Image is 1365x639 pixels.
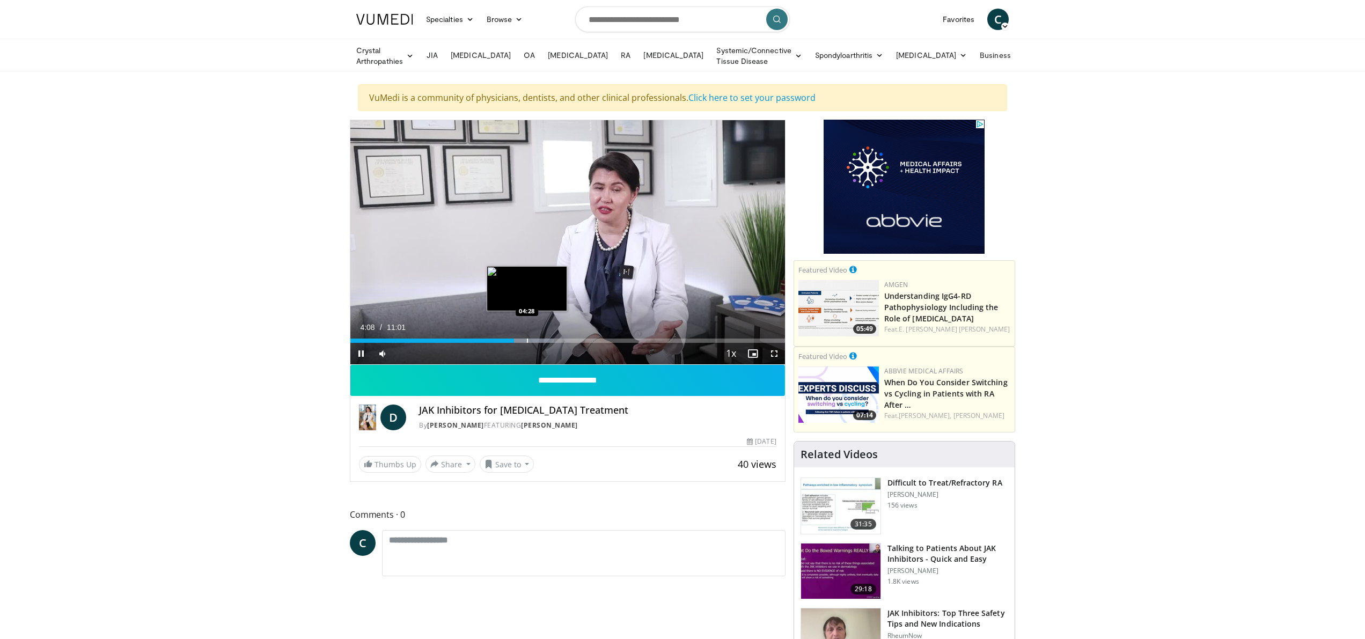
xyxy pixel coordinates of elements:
[936,9,981,30] a: Favorites
[419,405,776,416] h4: JAK Inhibitors for [MEDICAL_DATA] Treatment
[824,120,985,254] iframe: Advertisement
[419,421,776,430] div: By FEATURING
[372,343,393,364] button: Mute
[887,608,1008,629] h3: JAK Inhibitors: Top Three Safety Tips and New Indications
[798,366,879,423] img: 5519c3fa-eacf-45bd-bb44-10a6acfac8a5.png.150x105_q85_crop-smart_upscale.png
[425,456,475,473] button: Share
[614,45,637,66] a: RA
[480,456,534,473] button: Save to
[747,437,776,446] div: [DATE]
[350,343,372,364] button: Pause
[853,410,876,420] span: 07:14
[890,45,973,66] a: [MEDICAL_DATA]
[350,120,785,365] video-js: Video Player
[350,530,376,556] a: C
[575,6,790,32] input: Search topics, interventions
[637,45,710,66] a: [MEDICAL_DATA]
[801,478,1008,534] a: 31:35 Difficult to Treat/Refractory RA [PERSON_NAME] 156 views
[738,458,776,471] span: 40 views
[801,543,1008,600] a: 29:18 Talking to Patients About JAK Inhibitors - Quick and Easy [PERSON_NAME] 1.8K views
[360,323,375,332] span: 4:08
[721,343,742,364] button: Playback Rate
[801,448,878,461] h4: Related Videos
[356,14,413,25] img: VuMedi Logo
[884,280,908,289] a: Amgen
[487,266,567,311] img: image.jpeg
[809,45,890,66] a: Spondyloarthritis
[358,84,1007,111] div: VuMedi is a community of physicians, dentists, and other clinical professionals.
[350,339,785,343] div: Progress Bar
[884,366,964,376] a: AbbVie Medical Affairs
[884,325,1010,334] div: Feat.
[798,280,879,336] img: 3e5b4ad1-6d9b-4d8f-ba8e-7f7d389ba880.png.150x105_q85_crop-smart_upscale.png
[899,325,1010,334] a: E. [PERSON_NAME] [PERSON_NAME]
[887,490,1002,499] p: [PERSON_NAME]
[884,411,1010,421] div: Feat.
[899,411,951,420] a: [PERSON_NAME],
[973,45,1028,66] a: Business
[764,343,785,364] button: Fullscreen
[380,323,382,332] span: /
[887,567,1008,575] p: [PERSON_NAME]
[350,45,420,67] a: Crystal Arthropathies
[798,265,847,275] small: Featured Video
[987,9,1009,30] a: C
[521,421,578,430] a: [PERSON_NAME]
[887,478,1002,488] h3: Difficult to Treat/Refractory RA
[850,584,876,594] span: 29:18
[801,543,880,599] img: 5cd55b44-77bd-42d6-9582-eecce3a6db21.150x105_q85_crop-smart_upscale.jpg
[444,45,517,66] a: [MEDICAL_DATA]
[953,411,1004,420] a: [PERSON_NAME]
[688,92,816,104] a: Click here to set your password
[387,323,406,332] span: 11:01
[427,421,484,430] a: [PERSON_NAME]
[853,324,876,334] span: 05:49
[850,519,876,530] span: 31:35
[884,291,999,324] a: Understanding IgG4-RD Pathophysiology Including the Role of [MEDICAL_DATA]
[887,577,919,586] p: 1.8K views
[359,405,376,430] img: Dr. Diana Girnita
[884,377,1008,410] a: When Do You Consider Switching vs Cycling in Patients with RA After …
[798,351,847,361] small: Featured Video
[798,280,879,336] a: 05:49
[517,45,541,66] a: OA
[801,478,880,534] img: 858f2dfd-af72-49e0-acd4-567a7781ed6c.150x105_q85_crop-smart_upscale.jpg
[798,366,879,423] a: 07:14
[380,405,406,430] a: D
[541,45,614,66] a: [MEDICAL_DATA]
[887,501,918,510] p: 156 views
[710,45,808,67] a: Systemic/Connective Tissue Disease
[887,543,1008,564] h3: Talking to Patients About JAK Inhibitors - Quick and Easy
[742,343,764,364] button: Enable picture-in-picture mode
[350,508,786,522] span: Comments 0
[420,9,480,30] a: Specialties
[359,456,421,473] a: Thumbs Up
[480,9,530,30] a: Browse
[420,45,444,66] a: JIA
